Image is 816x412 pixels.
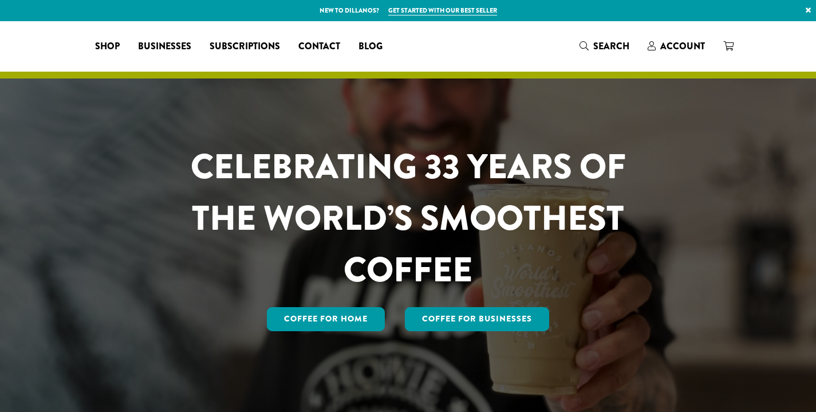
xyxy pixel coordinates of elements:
[660,40,705,53] span: Account
[95,40,120,54] span: Shop
[210,40,280,54] span: Subscriptions
[358,40,383,54] span: Blog
[570,37,638,56] a: Search
[388,6,497,15] a: Get started with our best seller
[298,40,340,54] span: Contact
[157,141,660,296] h1: CELEBRATING 33 YEARS OF THE WORLD’S SMOOTHEST COFFEE
[405,307,549,331] a: Coffee For Businesses
[138,40,191,54] span: Businesses
[267,307,385,331] a: Coffee for Home
[593,40,629,53] span: Search
[86,37,129,56] a: Shop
